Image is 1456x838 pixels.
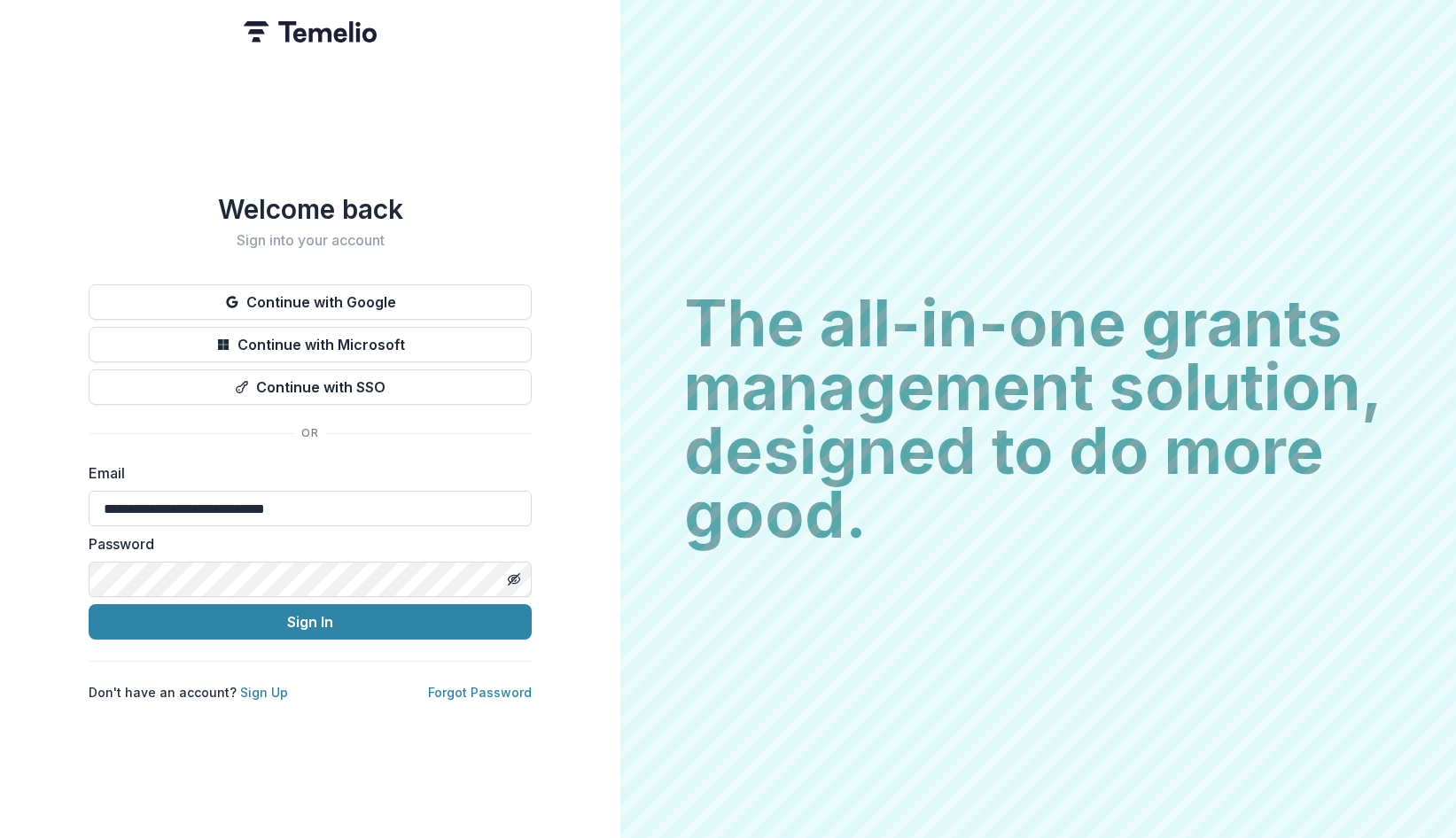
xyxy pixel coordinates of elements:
button: Toggle password visibility [500,565,528,594]
a: Forgot Password [428,685,532,700]
a: Sign Up [240,685,288,700]
label: Password [89,533,521,555]
img: Temelio [244,21,377,43]
label: Email [89,462,521,484]
h1: Welcome back [89,193,532,225]
p: Don't have an account? [89,683,288,702]
button: Continue with SSO [89,369,532,405]
button: Continue with Microsoft [89,327,532,362]
button: Continue with Google [89,284,532,320]
h2: Sign into your account [89,232,532,249]
button: Sign In [89,604,532,640]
